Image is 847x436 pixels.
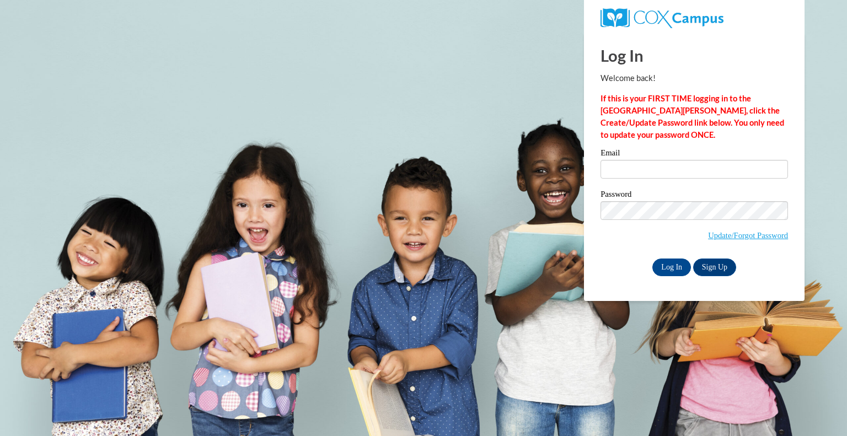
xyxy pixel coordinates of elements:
strong: If this is your FIRST TIME logging in to the [GEOGRAPHIC_DATA][PERSON_NAME], click the Create/Upd... [601,94,784,139]
a: Update/Forgot Password [708,231,788,240]
a: Sign Up [693,259,736,276]
label: Password [601,190,788,201]
p: Welcome back! [601,72,788,84]
label: Email [601,149,788,160]
input: Log In [652,259,691,276]
h1: Log In [601,44,788,67]
a: COX Campus [601,13,723,22]
img: COX Campus [601,8,723,28]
